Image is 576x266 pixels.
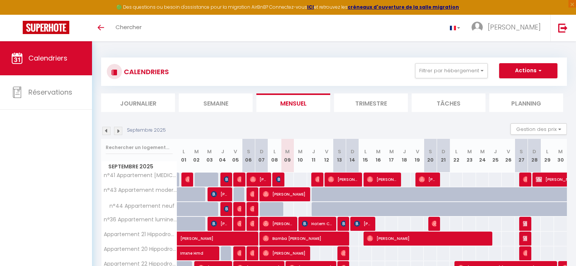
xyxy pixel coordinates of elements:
li: Semaine [179,93,253,112]
li: Mensuel [256,93,330,112]
abbr: M [480,148,485,155]
button: Filtrer par hébergement [415,63,488,78]
abbr: J [494,148,497,155]
span: [PERSON_NAME] [250,216,254,231]
span: n°36 Appartement lumineux 4 personnes [103,217,178,222]
th: 18 [398,139,411,173]
th: 23 [463,139,476,173]
span: [DEMOGRAPHIC_DATA][PERSON_NAME] [523,216,527,231]
abbr: S [247,148,250,155]
span: [PERSON_NAME] [341,246,345,260]
th: 25 [489,139,502,173]
span: [PERSON_NAME] [250,172,267,187]
abbr: D [532,148,536,155]
h3: CALENDRIERS [122,63,169,80]
span: Septembre 2025 [101,161,177,172]
a: Imxne Hmd [177,246,190,261]
span: [PERSON_NAME] [224,202,228,216]
span: Imxne Hmd [180,242,233,257]
th: 30 [554,139,567,173]
span: Flo Van Wolput [237,202,241,216]
span: [PERSON_NAME] [328,172,358,187]
span: [PERSON_NAME]- [PERSON_NAME] [315,172,319,187]
th: 17 [385,139,398,173]
span: [PERSON_NAME] [354,216,371,231]
abbr: V [234,148,237,155]
th: 10 [294,139,307,173]
span: [PERSON_NAME] [367,231,487,246]
th: 24 [476,139,489,173]
span: [PERSON_NAME] [185,172,189,187]
span: [PERSON_NAME] [419,172,436,187]
span: [PERSON_NAME] [250,187,254,201]
abbr: M [467,148,472,155]
abbr: M [558,148,563,155]
a: créneaux d'ouverture de la salle migration [348,4,459,10]
th: 28 [528,139,541,173]
th: 22 [450,139,463,173]
th: 27 [515,139,528,173]
abbr: M [194,148,199,155]
th: 26 [502,139,515,173]
span: [PERSON_NAME] [276,172,280,187]
abbr: J [312,148,315,155]
button: Actions [499,63,557,78]
span: n°43 Appartement moderne avec terrasse et jardin [103,187,178,193]
abbr: D [351,148,354,155]
span: n°41 Appartement [MEDICAL_DATA] Lumineux avec terrasse [103,173,178,178]
abbr: D [260,148,264,155]
abbr: J [221,148,224,155]
abbr: S [429,148,432,155]
span: [PERSON_NAME] [237,172,241,187]
abbr: S [520,148,523,155]
span: n°44 Appartement neuf [103,202,176,210]
a: ... [PERSON_NAME] [466,15,550,41]
span: Chercher [116,23,142,31]
th: 09 [281,139,294,173]
button: Gestion des prix [510,123,567,135]
span: [PERSON_NAME] [263,246,306,260]
abbr: L [546,148,548,155]
span: [PERSON_NAME] [488,22,541,32]
th: 05 [229,139,242,173]
th: 07 [255,139,268,173]
span: [PERSON_NAME] [432,216,436,231]
span: [PERSON_NAME] [263,216,293,231]
abbr: S [338,148,341,155]
span: [PERSON_NAME] [237,216,241,231]
th: 11 [307,139,320,173]
span: [PERSON_NAME] [250,246,254,260]
span: gaia massangioli [341,216,345,231]
th: 06 [242,139,255,173]
span: [PERSON_NAME] [263,187,306,201]
abbr: M [376,148,381,155]
th: 20 [424,139,437,173]
li: Planning [489,93,563,112]
img: Super Booking [23,21,69,34]
span: Réservations [28,87,72,97]
span: [PERSON_NAME] [224,172,228,187]
th: 16 [372,139,385,173]
th: 21 [437,139,450,173]
span: [PERSON_NAME] [237,246,241,260]
abbr: M [207,148,212,155]
span: [PERSON_NAME] [523,172,527,187]
abbr: L [455,148,457,155]
abbr: L [183,148,185,155]
span: Bamba [PERSON_NAME] [263,231,344,246]
th: 13 [333,139,346,173]
abbr: M [298,148,303,155]
span: [PERSON_NAME] [523,246,527,260]
a: ICI [307,4,314,10]
li: Tâches [412,93,485,112]
abbr: M [285,148,290,155]
th: 29 [541,139,554,173]
th: 14 [346,139,359,173]
th: 03 [203,139,216,173]
p: Septembre 2025 [127,127,166,134]
span: [PERSON_NAME] [211,187,228,201]
span: [PERSON_NAME] [250,202,254,216]
abbr: V [325,148,328,155]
